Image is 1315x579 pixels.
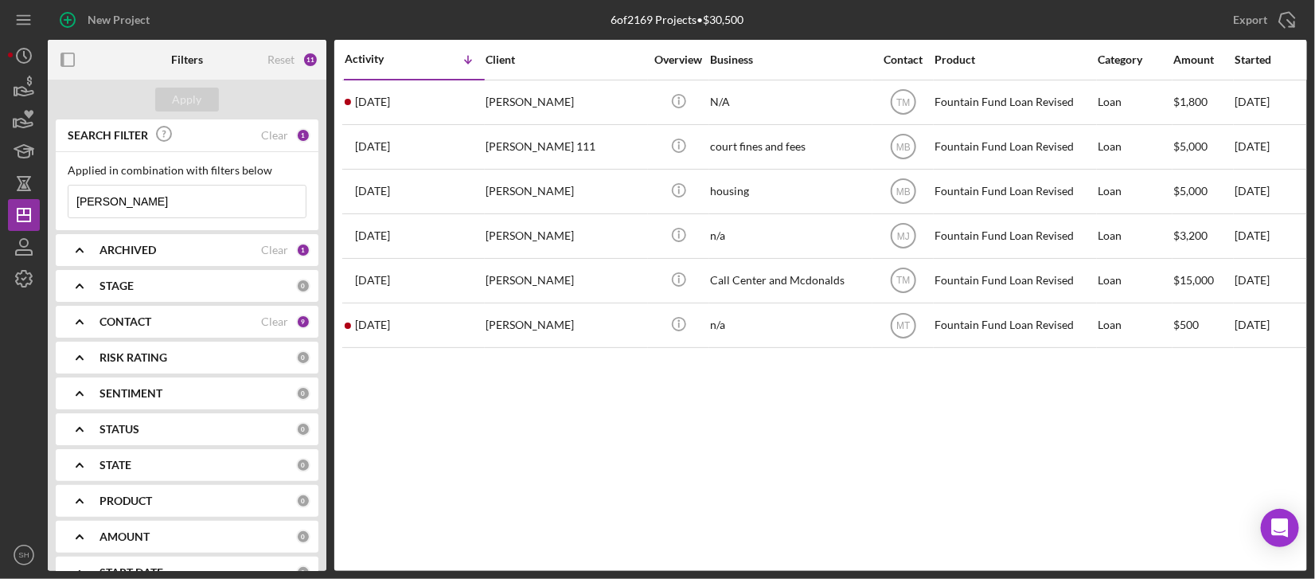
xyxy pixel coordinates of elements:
div: [PERSON_NAME] [486,215,645,257]
div: 0 [296,458,310,472]
div: $5,000 [1173,170,1233,213]
div: Activity [345,53,415,65]
div: Business [710,53,869,66]
button: Apply [155,88,219,111]
div: $5,000 [1173,126,1233,168]
b: AMOUNT [100,530,150,543]
div: Fountain Fund Loan Revised [935,170,1094,213]
div: Clear [261,129,288,142]
b: STAGE [100,280,134,292]
button: Export [1217,4,1307,36]
time: 2025-06-16 19:19 [355,96,390,108]
b: PRODUCT [100,495,152,507]
text: MB [896,186,911,198]
div: $500 [1173,304,1233,346]
div: 9 [296,315,310,329]
div: [DATE] [1235,260,1306,302]
div: Overview [649,53,708,66]
button: SH [8,539,40,571]
button: New Project [48,4,166,36]
div: [PERSON_NAME] [486,81,645,123]
div: [PERSON_NAME] [486,170,645,213]
div: Call Center and Mcdonalds [710,260,869,302]
div: 1 [296,243,310,257]
div: Loan [1098,260,1172,302]
div: 0 [296,422,310,436]
b: SEARCH FILTER [68,129,148,142]
div: Fountain Fund Loan Revised [935,81,1094,123]
div: [DATE] [1235,170,1306,213]
div: Apply [173,88,202,111]
text: MJ [897,231,910,242]
div: 0 [296,386,310,401]
b: ARCHIVED [100,244,156,256]
div: Clear [261,315,288,328]
b: STATE [100,459,131,471]
time: 2025-01-15 17:22 [355,140,390,153]
time: 2022-10-13 21:27 [355,319,390,331]
div: 0 [296,350,310,365]
time: 2023-02-28 20:20 [355,274,390,287]
div: $15,000 [1173,260,1233,302]
div: 11 [302,52,318,68]
div: 6 of 2169 Projects • $30,500 [611,14,743,26]
div: Client [486,53,645,66]
div: [DATE] [1235,304,1306,346]
div: Started [1235,53,1306,66]
b: START DATE [100,566,163,579]
div: court fines and fees [710,126,869,168]
text: TM [896,97,910,108]
div: [DATE] [1235,81,1306,123]
div: 1 [296,128,310,143]
div: Amount [1173,53,1233,66]
div: [PERSON_NAME] [486,260,645,302]
b: STATUS [100,423,139,436]
div: n/a [710,304,869,346]
div: New Project [88,4,150,36]
div: Loan [1098,126,1172,168]
div: Fountain Fund Loan Revised [935,304,1094,346]
b: CONTACT [100,315,151,328]
div: housing [710,170,869,213]
div: n/a [710,215,869,257]
div: Fountain Fund Loan Revised [935,215,1094,257]
b: SENTIMENT [100,387,162,400]
div: Applied in combination with filters below [68,164,306,177]
div: Loan [1098,81,1172,123]
text: MB [896,142,911,153]
time: 2024-11-12 08:54 [355,185,390,198]
div: 0 [296,494,310,508]
div: 0 [296,279,310,293]
div: [DATE] [1235,215,1306,257]
div: N/A [710,81,869,123]
div: Fountain Fund Loan Revised [935,260,1094,302]
div: Export [1233,4,1267,36]
div: [PERSON_NAME] 111 [486,126,645,168]
div: 0 [296,530,310,544]
div: Clear [261,244,288,256]
div: Category [1098,53,1172,66]
div: Contact [873,53,933,66]
div: [DATE] [1235,126,1306,168]
div: Open Intercom Messenger [1261,509,1299,547]
div: Product [935,53,1094,66]
div: Loan [1098,215,1172,257]
div: [PERSON_NAME] [486,304,645,346]
div: Loan [1098,170,1172,213]
b: Filters [171,53,203,66]
div: $3,200 [1173,215,1233,257]
div: Reset [267,53,295,66]
text: MT [896,320,911,331]
text: TM [896,276,910,287]
time: 2023-04-13 11:54 [355,229,390,242]
div: Fountain Fund Loan Revised [935,126,1094,168]
div: Loan [1098,304,1172,346]
b: RISK RATING [100,351,167,364]
div: $1,800 [1173,81,1233,123]
text: SH [18,551,29,560]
